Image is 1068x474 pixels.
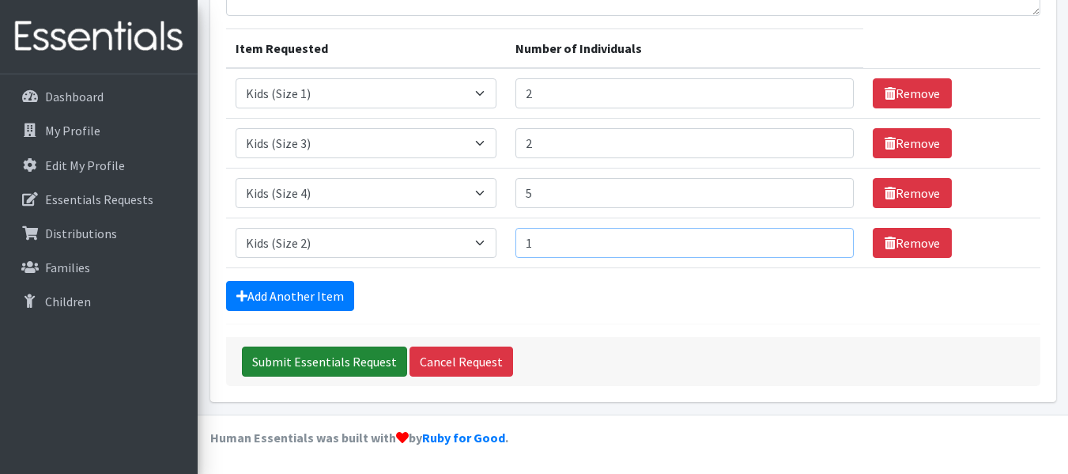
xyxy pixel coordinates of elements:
[422,430,505,446] a: Ruby for Good
[6,286,191,317] a: Children
[873,228,952,258] a: Remove
[6,115,191,146] a: My Profile
[873,78,952,108] a: Remove
[45,123,100,138] p: My Profile
[6,150,191,181] a: Edit My Profile
[873,128,952,158] a: Remove
[6,252,191,283] a: Families
[226,281,354,311] a: Add Another Item
[210,430,508,446] strong: Human Essentials was built with by .
[45,260,90,275] p: Families
[45,191,153,207] p: Essentials Requests
[6,218,191,249] a: Distributions
[6,10,191,63] img: HumanEssentials
[409,347,513,377] a: Cancel Request
[226,29,507,69] th: Item Requested
[45,157,125,173] p: Edit My Profile
[506,29,863,69] th: Number of Individuals
[242,347,407,377] input: Submit Essentials Request
[45,294,91,309] p: Children
[873,178,952,208] a: Remove
[6,81,191,112] a: Dashboard
[45,89,104,104] p: Dashboard
[45,226,117,241] p: Distributions
[6,184,191,215] a: Essentials Requests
